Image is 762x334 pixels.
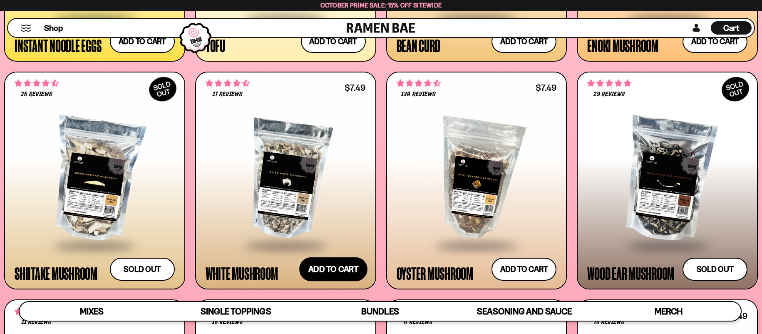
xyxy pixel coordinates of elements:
[15,306,59,317] span: 4.82 stars
[212,319,243,326] span: 18 reviews
[206,266,278,281] div: White Mushroom
[145,72,181,106] div: SOLD OUT
[201,306,271,317] span: Single Toppings
[44,22,63,34] span: Shop
[683,258,747,281] button: Sold out
[397,78,441,89] span: 4.68 stars
[711,19,752,37] div: Cart
[308,302,452,321] a: Bundles
[164,302,308,321] a: Single Toppings
[195,72,376,289] a: 4.59 stars 17 reviews $7.49 White Mushroom Add to cart
[491,258,556,281] button: Add to cart
[536,84,556,92] div: $7.49
[452,302,597,321] a: Seasoning and Sauce
[587,266,674,281] div: Wood Ear Mushroom
[44,21,63,35] a: Shop
[404,319,432,326] span: 8 reviews
[593,91,625,98] span: 29 reviews
[596,302,741,321] a: Merch
[320,1,442,9] span: October Prime Sale: 15% off Sitewide
[15,38,101,53] div: Instant Noodle Eggs
[213,91,243,98] span: 17 reviews
[477,306,571,317] span: Seasoning and Sauce
[20,302,164,321] a: Mixes
[22,319,52,326] span: 11 reviews
[80,306,104,317] span: Mixes
[577,72,758,289] a: SOLDOUT 4.86 stars 29 reviews Wood Ear Mushroom Sold out
[587,78,631,89] span: 4.86 stars
[594,319,625,326] span: 75 reviews
[723,23,740,33] span: Cart
[4,72,185,289] a: SOLDOUT 4.52 stars 25 reviews Shiitake Mushroom Sold out
[15,78,59,89] span: 4.52 stars
[386,72,567,289] a: 4.68 stars 130 reviews $7.49 Oyster Mushroom Add to cart
[299,257,367,282] button: Add to cart
[21,91,52,98] span: 25 reviews
[345,84,365,92] div: $7.49
[655,306,683,317] span: Merch
[20,25,32,32] button: Mobile Menu Trigger
[401,91,435,98] span: 130 reviews
[206,78,250,89] span: 4.59 stars
[397,38,440,53] div: Bean Curd
[397,266,473,281] div: Oyster Mushroom
[587,38,658,53] div: Enoki Mushroom
[206,38,225,53] div: Tofu
[15,266,97,281] div: Shiitake Mushroom
[361,306,399,317] span: Bundles
[110,258,175,281] button: Sold out
[717,72,753,106] div: SOLD OUT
